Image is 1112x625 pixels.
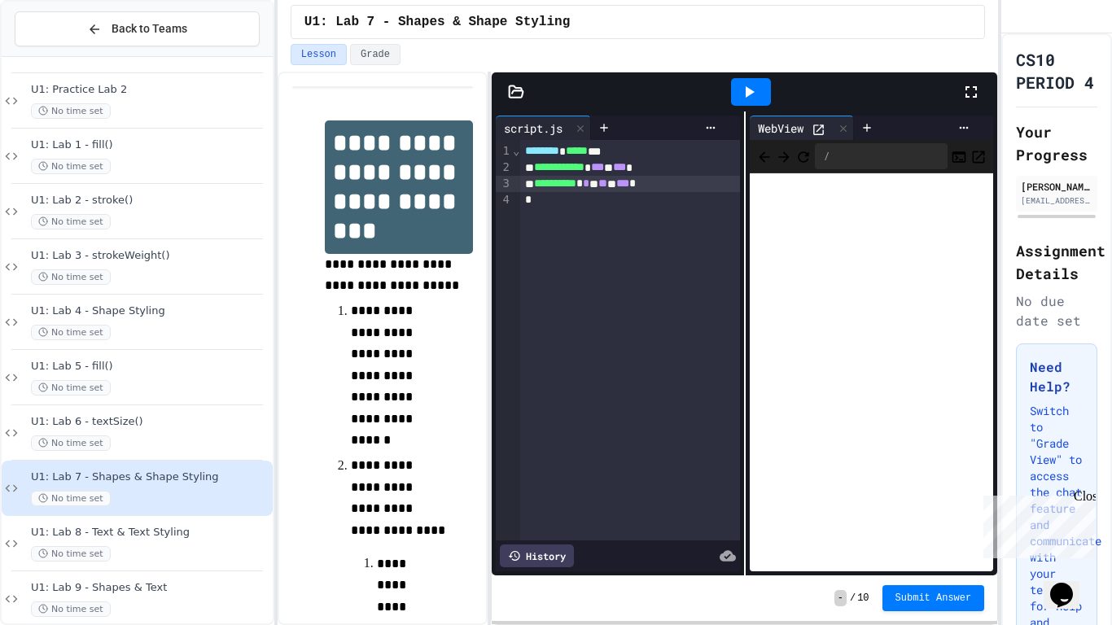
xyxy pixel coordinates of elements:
[112,20,187,37] span: Back to Teams
[1016,291,1097,330] div: No due date set
[795,146,812,166] button: Refresh
[31,435,111,451] span: No time set
[31,601,111,617] span: No time set
[1021,194,1092,207] div: [EMAIL_ADDRESS][DOMAIN_NAME]
[31,581,269,595] span: U1: Lab 9 - Shapes & Text
[291,44,347,65] button: Lesson
[31,159,111,174] span: No time set
[496,120,571,137] div: script.js
[1016,48,1097,94] h1: CS10 PERIOD 4
[776,146,792,166] span: Forward
[31,360,269,374] span: U1: Lab 5 - fill()
[496,176,512,192] div: 3
[31,249,269,263] span: U1: Lab 3 - strokeWeight()
[31,269,111,285] span: No time set
[1044,560,1096,609] iframe: chat widget
[496,160,512,176] div: 2
[31,194,269,208] span: U1: Lab 2 - stroke()
[31,325,111,340] span: No time set
[1021,179,1092,194] div: [PERSON_NAME]
[31,470,269,484] span: U1: Lab 7 - Shapes & Shape Styling
[31,380,111,396] span: No time set
[304,12,570,32] span: U1: Lab 7 - Shapes & Shape Styling
[31,103,111,119] span: No time set
[977,489,1096,558] iframe: chat widget
[834,590,847,606] span: -
[15,11,260,46] button: Back to Teams
[750,173,994,572] iframe: Web Preview
[31,526,269,540] span: U1: Lab 8 - Text & Text Styling
[895,592,972,605] span: Submit Answer
[7,7,112,103] div: Chat with us now!Close
[857,592,869,605] span: 10
[1030,357,1084,396] h3: Need Help?
[756,146,773,166] span: Back
[31,138,269,152] span: U1: Lab 1 - fill()
[750,116,854,140] div: WebView
[750,120,812,137] div: WebView
[31,415,269,429] span: U1: Lab 6 - textSize()
[512,144,520,157] span: Fold line
[850,592,856,605] span: /
[31,491,111,506] span: No time set
[31,214,111,229] span: No time set
[951,146,967,166] button: Console
[496,116,591,140] div: script.js
[1016,120,1097,166] h2: Your Progress
[496,192,512,208] div: 4
[815,143,948,169] div: /
[350,44,401,65] button: Grade
[496,143,512,160] div: 1
[970,146,987,166] button: Open in new tab
[882,585,985,611] button: Submit Answer
[500,544,574,567] div: History
[31,83,269,97] span: U1: Practice Lab 2
[31,304,269,318] span: U1: Lab 4 - Shape Styling
[1016,239,1097,285] h2: Assignment Details
[31,546,111,562] span: No time set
